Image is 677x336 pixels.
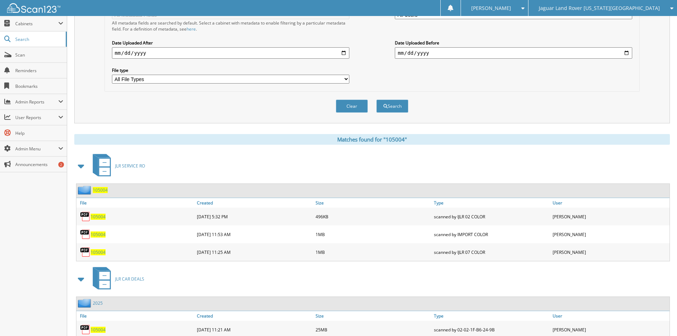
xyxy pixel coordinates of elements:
[76,311,195,321] a: File
[76,198,195,208] a: File
[88,152,145,180] a: JLR SERVICE RO
[91,214,106,220] a: 105004
[551,209,670,224] div: [PERSON_NAME]
[112,47,349,59] input: start
[15,146,58,152] span: Admin Menu
[91,327,106,333] a: 105004
[80,247,91,257] img: PDF.png
[195,245,314,259] div: [DATE] 11:25 AM
[551,227,670,241] div: [PERSON_NAME]
[93,187,108,193] a: 105004
[15,36,62,42] span: Search
[551,311,670,321] a: User
[112,67,349,73] label: File type
[91,249,106,255] a: 105004
[432,245,551,259] div: scanned by IJLR 07 COLOR
[88,265,144,293] a: JLR CAR DEALS
[15,99,58,105] span: Admin Reports
[74,134,670,145] div: Matches found for "105004"
[314,245,432,259] div: 1MB
[195,209,314,224] div: [DATE] 5:32 PM
[314,209,432,224] div: 496KB
[641,302,677,336] iframe: Chat Widget
[314,227,432,241] div: 1MB
[15,130,63,136] span: Help
[80,324,91,335] img: PDF.png
[15,83,63,89] span: Bookmarks
[471,6,511,10] span: [PERSON_NAME]
[78,186,93,194] img: folder2.png
[115,163,145,169] span: JLR SERVICE RO
[395,47,632,59] input: end
[551,245,670,259] div: [PERSON_NAME]
[91,231,106,238] a: 105004
[195,227,314,241] div: [DATE] 11:53 AM
[551,198,670,208] a: User
[187,26,196,32] a: here
[78,299,93,308] img: folder2.png
[314,198,432,208] a: Size
[58,162,64,167] div: 2
[112,40,349,46] label: Date Uploaded After
[432,209,551,224] div: scanned by IJLR 02 COLOR
[115,276,144,282] span: JLR CAR DEALS
[15,68,63,74] span: Reminders
[395,40,632,46] label: Date Uploaded Before
[432,311,551,321] a: Type
[15,21,58,27] span: Cabinets
[432,227,551,241] div: scanned by IMPORT COLOR
[376,100,408,113] button: Search
[93,300,103,306] a: 2025
[195,311,314,321] a: Created
[15,161,63,167] span: Announcements
[539,6,660,10] span: Jaguar Land Rover [US_STATE][GEOGRAPHIC_DATA]
[7,3,60,13] img: scan123-logo-white.svg
[432,198,551,208] a: Type
[15,52,63,58] span: Scan
[112,20,349,32] div: All metadata fields are searched by default. Select a cabinet with metadata to enable filtering b...
[80,211,91,222] img: PDF.png
[15,114,58,121] span: User Reports
[195,198,314,208] a: Created
[336,100,368,113] button: Clear
[80,229,91,240] img: PDF.png
[314,311,432,321] a: Size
